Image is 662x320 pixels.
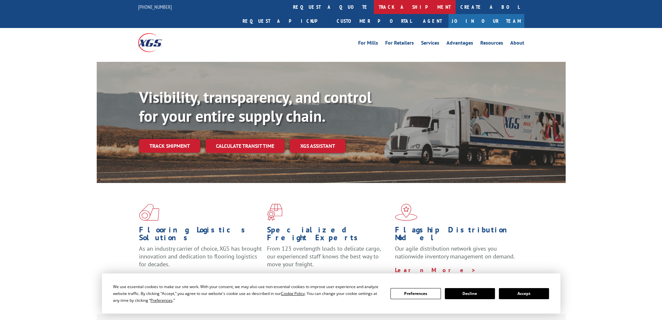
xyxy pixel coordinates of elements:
span: As an industry carrier of choice, XGS has brought innovation and dedication to flooring logistics... [139,245,262,268]
a: Resources [480,40,503,48]
a: Advantages [446,40,473,48]
div: We use essential cookies to make our site work. With your consent, we may also use non-essential ... [113,283,383,304]
a: Calculate transit time [205,139,285,153]
img: xgs-icon-total-supply-chain-intelligence-red [139,204,159,221]
b: Visibility, transparency, and control for your entire supply chain. [139,87,372,126]
a: For Retailers [385,40,414,48]
span: Our agile distribution network gives you nationwide inventory management on demand. [395,245,515,260]
button: Preferences [390,288,441,299]
h1: Specialized Freight Experts [267,226,390,245]
a: [PHONE_NUMBER] [138,4,172,10]
span: Cookie Policy [281,291,305,296]
a: Agent [416,14,448,28]
button: Accept [499,288,549,299]
span: Preferences [150,298,173,303]
a: Services [421,40,439,48]
a: Join Our Team [448,14,524,28]
img: xgs-icon-focused-on-flooring-red [267,204,282,221]
div: Cookie Consent Prompt [102,273,560,313]
button: Decline [445,288,495,299]
a: Request a pickup [238,14,332,28]
p: From 123 overlength loads to delicate cargo, our experienced staff knows the best way to move you... [267,245,390,274]
a: For Mills [358,40,378,48]
a: Learn More > [395,266,476,274]
h1: Flagship Distribution Model [395,226,518,245]
a: Track shipment [139,139,200,153]
h1: Flooring Logistics Solutions [139,226,262,245]
img: xgs-icon-flagship-distribution-model-red [395,204,417,221]
a: About [510,40,524,48]
a: XGS ASSISTANT [290,139,345,153]
a: Customer Portal [332,14,416,28]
